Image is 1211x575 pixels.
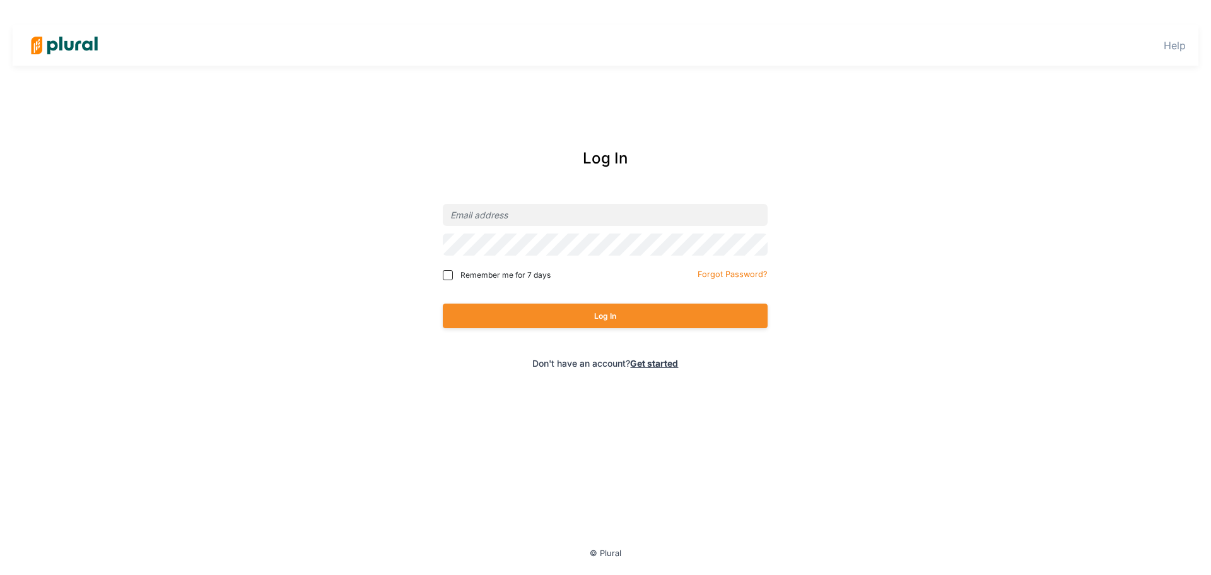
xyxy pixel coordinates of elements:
div: Don't have an account? [389,357,822,370]
input: Remember me for 7 days [443,270,453,280]
img: Logo for Plural [20,23,108,68]
div: Log In [389,147,822,170]
span: Remember me for 7 days [460,270,551,281]
small: Forgot Password? [698,270,768,279]
button: Log In [443,304,768,328]
small: © Plural [590,548,621,558]
a: Help [1164,39,1186,52]
a: Forgot Password? [698,267,768,280]
a: Get started [630,358,678,369]
input: Email address [443,204,768,226]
